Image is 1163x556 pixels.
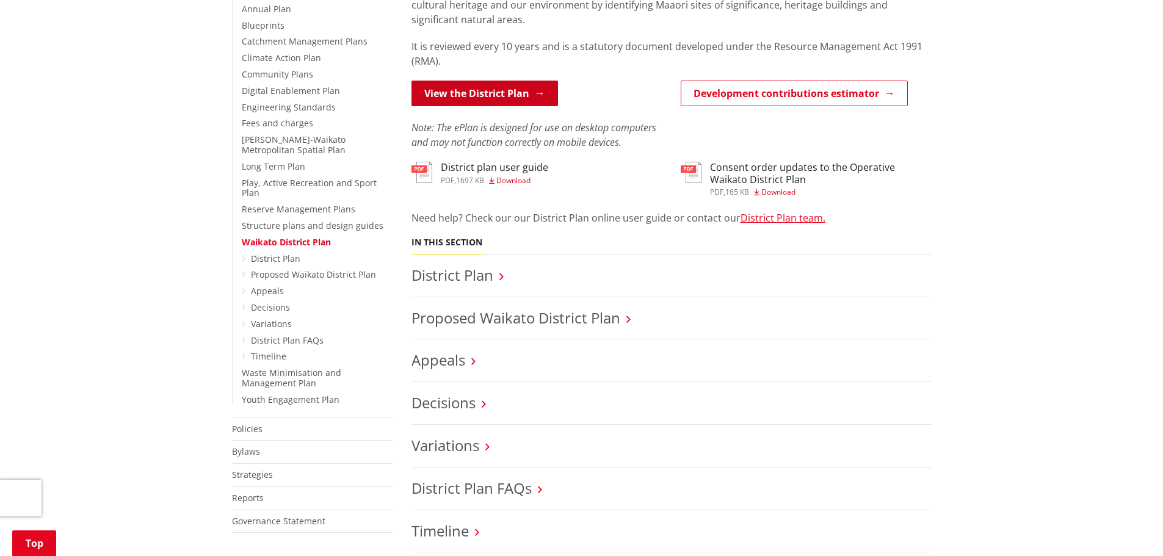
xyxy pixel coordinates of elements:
a: Policies [232,423,263,435]
img: document-pdf.svg [411,162,432,183]
a: Climate Action Plan [242,52,321,63]
a: Play, Active Recreation and Sport Plan [242,177,377,199]
a: District Plan FAQs [251,334,324,346]
a: Blueprints [242,20,284,31]
a: Digital Enablement Plan [242,85,340,96]
div: , [710,189,932,196]
span: pdf [441,175,454,186]
a: Waikato District Plan [242,236,331,248]
a: Proposed Waikato District Plan [411,308,620,328]
span: 165 KB [725,187,749,197]
a: Top [12,530,56,556]
h5: In this section [411,237,482,248]
a: District plan user guide pdf,1697 KB Download [411,162,548,184]
a: Reports [232,492,264,504]
div: , [441,177,548,184]
a: Structure plans and design guides [242,220,383,231]
a: Timeline [411,521,469,541]
h3: Consent order updates to the Operative Waikato District Plan [710,162,932,185]
a: [PERSON_NAME]-Waikato Metropolitan Spatial Plan [242,134,346,156]
a: Engineering Standards [242,101,336,113]
em: Note: The ePlan is designed for use on desktop computers and may not function correctly on mobile... [411,121,656,149]
a: Annual Plan [242,3,291,15]
a: View the District Plan [411,81,558,106]
a: Timeline [251,350,286,362]
a: Community Plans [242,68,313,80]
a: Appeals [411,350,465,370]
a: Strategies [232,469,273,480]
a: Fees and charges [242,117,313,129]
a: Youth Engagement Plan [242,394,339,405]
a: District Plan [411,265,493,285]
p: It is reviewed every 10 years and is a statutory document developed under the Resource Management... [411,39,932,68]
a: Variations [251,318,292,330]
a: Reserve Management Plans [242,203,355,215]
iframe: Messenger Launcher [1107,505,1151,549]
span: 1697 KB [456,175,484,186]
a: Appeals [251,285,284,297]
span: Download [496,175,531,186]
a: Consent order updates to the Operative Waikato District Plan pdf,165 KB Download [681,162,932,195]
a: Decisions [251,301,290,313]
h3: District plan user guide [441,162,548,173]
a: Development contributions estimator [681,81,908,106]
a: Variations [411,435,479,455]
a: Proposed Waikato District Plan [251,269,376,280]
a: Governance Statement [232,515,325,527]
a: Bylaws [232,446,260,457]
span: pdf [710,187,723,197]
a: Decisions [411,392,476,413]
span: Download [761,187,795,197]
a: District Plan team. [741,211,825,225]
a: Catchment Management Plans [242,35,368,47]
a: Waste Minimisation and Management Plan [242,367,341,389]
p: Need help? Check our our District Plan online user guide or contact our [411,211,932,225]
a: District Plan FAQs [411,478,532,498]
a: District Plan [251,253,300,264]
img: document-pdf.svg [681,162,701,183]
a: Long Term Plan [242,161,305,172]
